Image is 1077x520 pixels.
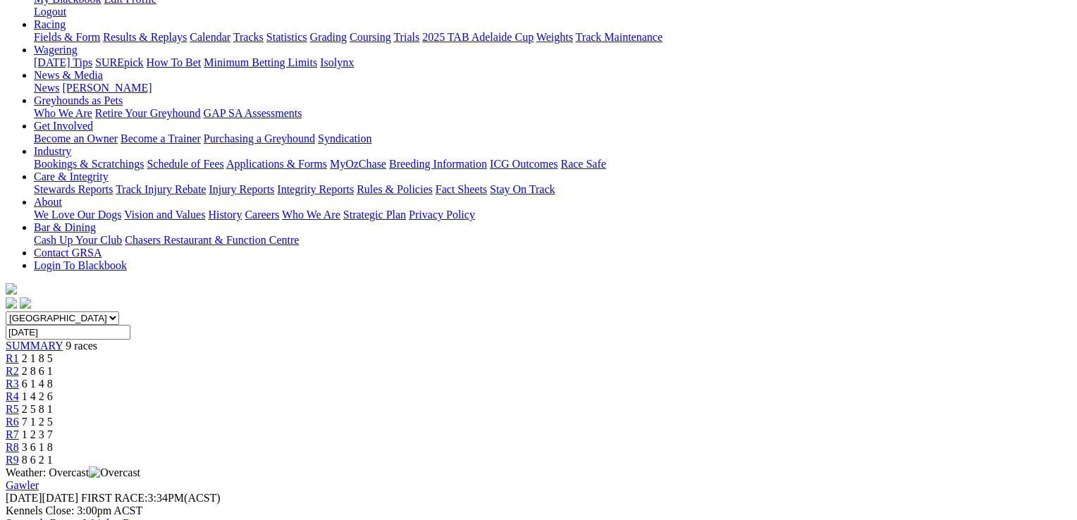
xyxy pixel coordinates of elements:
a: Contact GRSA [34,247,101,259]
a: Schedule of Fees [147,158,223,170]
a: Cash Up Your Club [34,234,122,246]
a: Trials [393,31,419,43]
a: Logout [34,6,66,18]
span: 1 4 2 6 [22,390,53,402]
a: Stewards Reports [34,183,113,195]
div: Kennels Close: 3:00pm ACST [6,504,1061,517]
img: logo-grsa-white.png [6,283,17,295]
a: Track Injury Rebate [116,183,206,195]
a: Chasers Restaurant & Function Centre [125,234,299,246]
a: Isolynx [320,56,354,68]
a: News [34,82,59,94]
a: Applications & Forms [226,158,327,170]
a: Vision and Values [124,209,205,221]
div: Get Involved [34,132,1061,145]
a: Race Safe [560,158,605,170]
a: SUREpick [95,56,143,68]
a: [PERSON_NAME] [62,82,152,94]
a: Tracks [233,31,264,43]
a: Integrity Reports [277,183,354,195]
span: 2 8 6 1 [22,365,53,377]
span: 1 2 3 7 [22,428,53,440]
a: Racing [34,18,66,30]
img: twitter.svg [20,297,31,309]
a: R5 [6,403,19,415]
a: Weights [536,31,573,43]
span: [DATE] [6,492,78,504]
a: R1 [6,352,19,364]
div: News & Media [34,82,1061,94]
a: Fact Sheets [436,183,487,195]
a: Results & Replays [103,31,187,43]
div: Racing [34,31,1061,44]
a: Greyhounds as Pets [34,94,123,106]
div: Care & Integrity [34,183,1061,196]
a: Coursing [350,31,391,43]
a: Get Involved [34,120,93,132]
span: Weather: Overcast [6,466,140,478]
a: Strategic Plan [343,209,406,221]
span: 2 5 8 1 [22,403,53,415]
a: R8 [6,441,19,453]
span: 3:34PM(ACST) [81,492,221,504]
a: News & Media [34,69,103,81]
a: R6 [6,416,19,428]
span: [DATE] [6,492,42,504]
img: Overcast [89,466,140,479]
a: R3 [6,378,19,390]
a: [DATE] Tips [34,56,92,68]
a: Login To Blackbook [34,259,127,271]
a: History [208,209,242,221]
div: About [34,209,1061,221]
a: Statistics [266,31,307,43]
a: Fields & Form [34,31,100,43]
span: 6 1 4 8 [22,378,53,390]
a: Become an Owner [34,132,118,144]
a: Industry [34,145,71,157]
a: Wagering [34,44,78,56]
a: Bookings & Scratchings [34,158,144,170]
a: Gawler [6,479,39,491]
a: Grading [310,31,347,43]
div: Bar & Dining [34,234,1061,247]
div: Wagering [34,56,1061,69]
a: Breeding Information [389,158,487,170]
a: How To Bet [147,56,202,68]
span: FIRST RACE: [81,492,147,504]
a: Minimum Betting Limits [204,56,317,68]
a: Calendar [190,31,230,43]
a: SUMMARY [6,340,63,352]
a: R9 [6,454,19,466]
a: Care & Integrity [34,171,109,182]
a: Stay On Track [490,183,555,195]
a: Syndication [318,132,371,144]
div: Greyhounds as Pets [34,107,1061,120]
a: Careers [245,209,279,221]
a: MyOzChase [330,158,386,170]
a: Track Maintenance [576,31,663,43]
a: Rules & Policies [357,183,433,195]
a: About [34,196,62,208]
a: R2 [6,365,19,377]
a: Who We Are [34,107,92,119]
span: 3 6 1 8 [22,441,53,453]
a: Who We Are [282,209,340,221]
input: Select date [6,325,130,340]
a: Injury Reports [209,183,274,195]
a: Become a Trainer [121,132,201,144]
a: 2025 TAB Adelaide Cup [422,31,534,43]
a: We Love Our Dogs [34,209,121,221]
a: R7 [6,428,19,440]
span: 9 races [66,340,97,352]
a: GAP SA Assessments [204,107,302,119]
span: 8 6 2 1 [22,454,53,466]
a: ICG Outcomes [490,158,558,170]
